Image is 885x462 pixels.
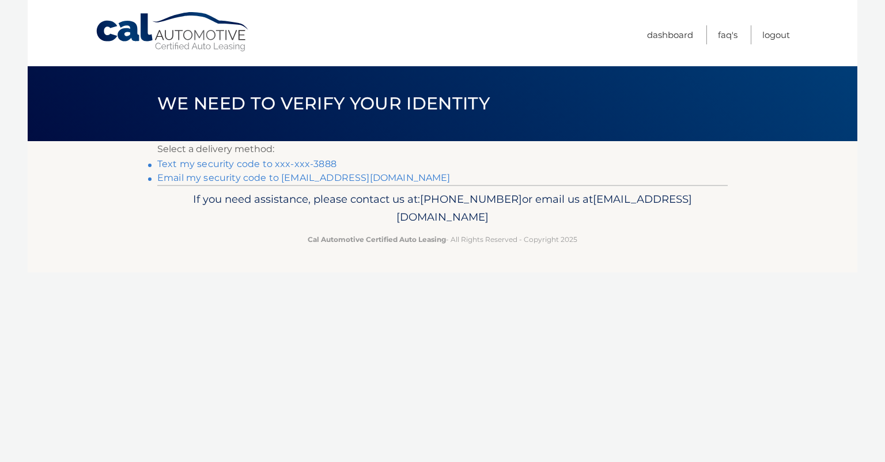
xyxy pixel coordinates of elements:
[762,25,790,44] a: Logout
[420,192,522,206] span: [PHONE_NUMBER]
[95,12,251,52] a: Cal Automotive
[647,25,693,44] a: Dashboard
[718,25,737,44] a: FAQ's
[165,233,720,245] p: - All Rights Reserved - Copyright 2025
[157,141,728,157] p: Select a delivery method:
[308,235,446,244] strong: Cal Automotive Certified Auto Leasing
[157,158,336,169] a: Text my security code to xxx-xxx-3888
[165,190,720,227] p: If you need assistance, please contact us at: or email us at
[157,172,451,183] a: Email my security code to [EMAIL_ADDRESS][DOMAIN_NAME]
[157,93,490,114] span: We need to verify your identity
